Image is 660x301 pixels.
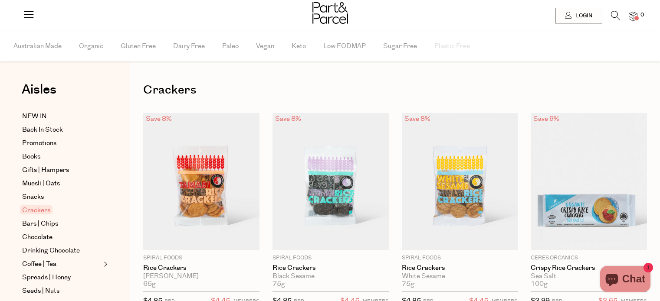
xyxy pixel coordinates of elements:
span: Plastic Free [434,31,470,61]
a: 0 [629,12,637,21]
span: Dairy Free [173,31,205,61]
span: Organic [79,31,103,61]
a: Login [555,8,602,23]
h1: Crackers [143,80,647,100]
a: Rice Crackers [273,264,389,272]
p: Spiral Foods [273,254,389,262]
img: Crispy Rice Crackers [531,113,647,250]
span: NEW IN [22,111,47,122]
span: Books [22,152,40,162]
span: 100g [531,280,548,288]
button: Expand/Collapse Coffee | Tea [102,259,108,269]
img: Rice Crackers [402,113,518,250]
img: Rice Crackers [273,113,389,250]
div: Save 8% [273,113,304,125]
a: Books [22,152,101,162]
a: Drinking Chocolate [22,246,101,256]
span: Vegan [256,31,274,61]
span: Keto [292,31,306,61]
span: Gluten Free [121,31,156,61]
a: Rice Crackers [143,264,259,272]
span: 65g [143,280,156,288]
span: Bars | Chips [22,219,58,229]
span: Spreads | Honey [22,272,71,283]
span: Login [573,12,592,19]
p: Spiral Foods [402,254,518,262]
a: Back In Stock [22,125,101,135]
a: Aisles [22,83,56,105]
p: Spiral Foods [143,254,259,262]
span: Crackers [20,205,53,214]
span: Aisles [22,80,56,99]
span: Muesli | Oats [22,178,60,189]
p: Ceres Organics [531,254,647,262]
span: Paleo [222,31,239,61]
div: Save 8% [402,113,433,125]
a: Snacks [22,192,101,202]
img: Part&Parcel [312,2,348,24]
a: Crackers [22,205,101,216]
div: Black Sesame [273,272,389,280]
span: Back In Stock [22,125,63,135]
a: Chocolate [22,232,101,243]
div: White Sesame [402,272,518,280]
div: Sea Salt [531,272,647,280]
a: Gifts | Hampers [22,165,101,175]
span: Sugar Free [383,31,417,61]
a: Muesli | Oats [22,178,101,189]
a: Promotions [22,138,101,149]
span: Promotions [22,138,56,149]
span: 75g [273,280,285,288]
span: Seeds | Nuts [22,286,59,296]
img: Rice Crackers [143,113,259,250]
span: 75g [402,280,414,288]
span: Snacks [22,192,44,202]
div: [PERSON_NAME] [143,272,259,280]
span: Coffee | Tea [22,259,56,269]
a: Seeds | Nuts [22,286,101,296]
a: Rice Crackers [402,264,518,272]
span: Drinking Chocolate [22,246,80,256]
span: Low FODMAP [323,31,366,61]
a: Bars | Chips [22,219,101,229]
a: Crispy Rice Crackers [531,264,647,272]
span: 0 [638,11,646,19]
span: Chocolate [22,232,53,243]
div: Save 9% [531,113,562,125]
a: Spreads | Honey [22,272,101,283]
inbox-online-store-chat: Shopify online store chat [598,266,653,294]
a: NEW IN [22,111,101,122]
span: Australian Made [13,31,62,61]
div: Save 8% [143,113,174,125]
a: Coffee | Tea [22,259,101,269]
span: Gifts | Hampers [22,165,69,175]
